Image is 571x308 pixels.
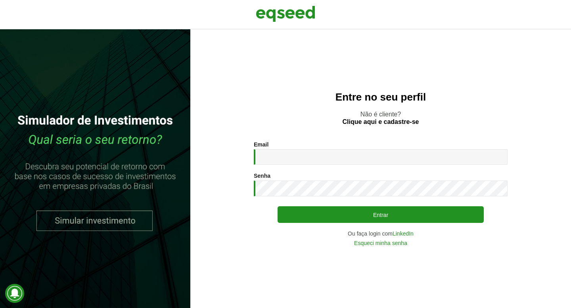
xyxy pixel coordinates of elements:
[254,231,508,236] div: Ou faça login com
[393,231,414,236] a: LinkedIn
[278,206,484,223] button: Entrar
[343,119,419,125] a: Clique aqui e cadastre-se
[206,110,555,125] p: Não é cliente?
[354,240,407,246] a: Esqueci minha senha
[254,173,270,179] label: Senha
[254,142,268,147] label: Email
[206,91,555,103] h2: Entre no seu perfil
[256,4,315,24] img: EqSeed Logo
